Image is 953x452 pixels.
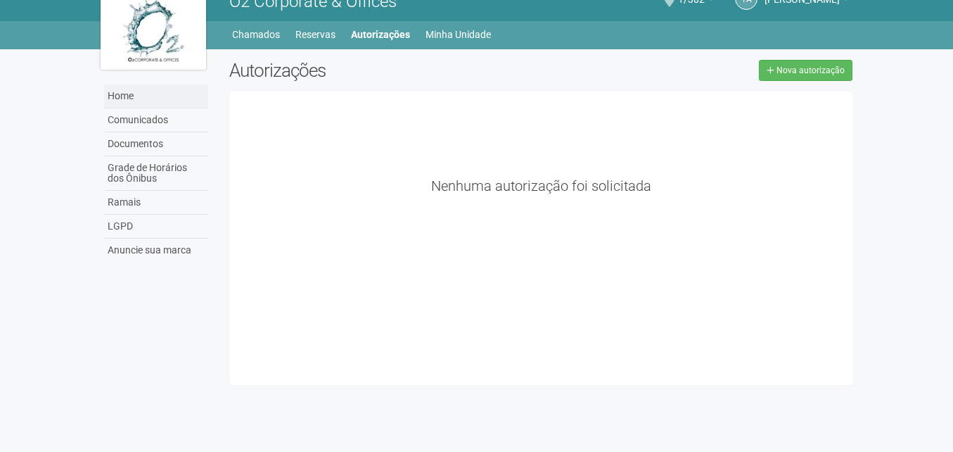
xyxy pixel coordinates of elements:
[232,25,280,44] a: Chamados
[351,25,410,44] a: Autorizações
[104,132,208,156] a: Documentos
[426,25,491,44] a: Minha Unidade
[104,191,208,215] a: Ramais
[295,25,335,44] a: Reservas
[229,60,530,81] h2: Autorizações
[104,215,208,239] a: LGPD
[104,156,208,191] a: Grade de Horários dos Ônibus
[104,84,208,108] a: Home
[104,108,208,132] a: Comunicados
[759,60,852,81] a: Nova autorização
[776,65,845,75] span: Nova autorização
[104,239,208,262] a: Anuncie sua marca
[240,180,843,192] div: Nenhuma autorização foi solicitada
